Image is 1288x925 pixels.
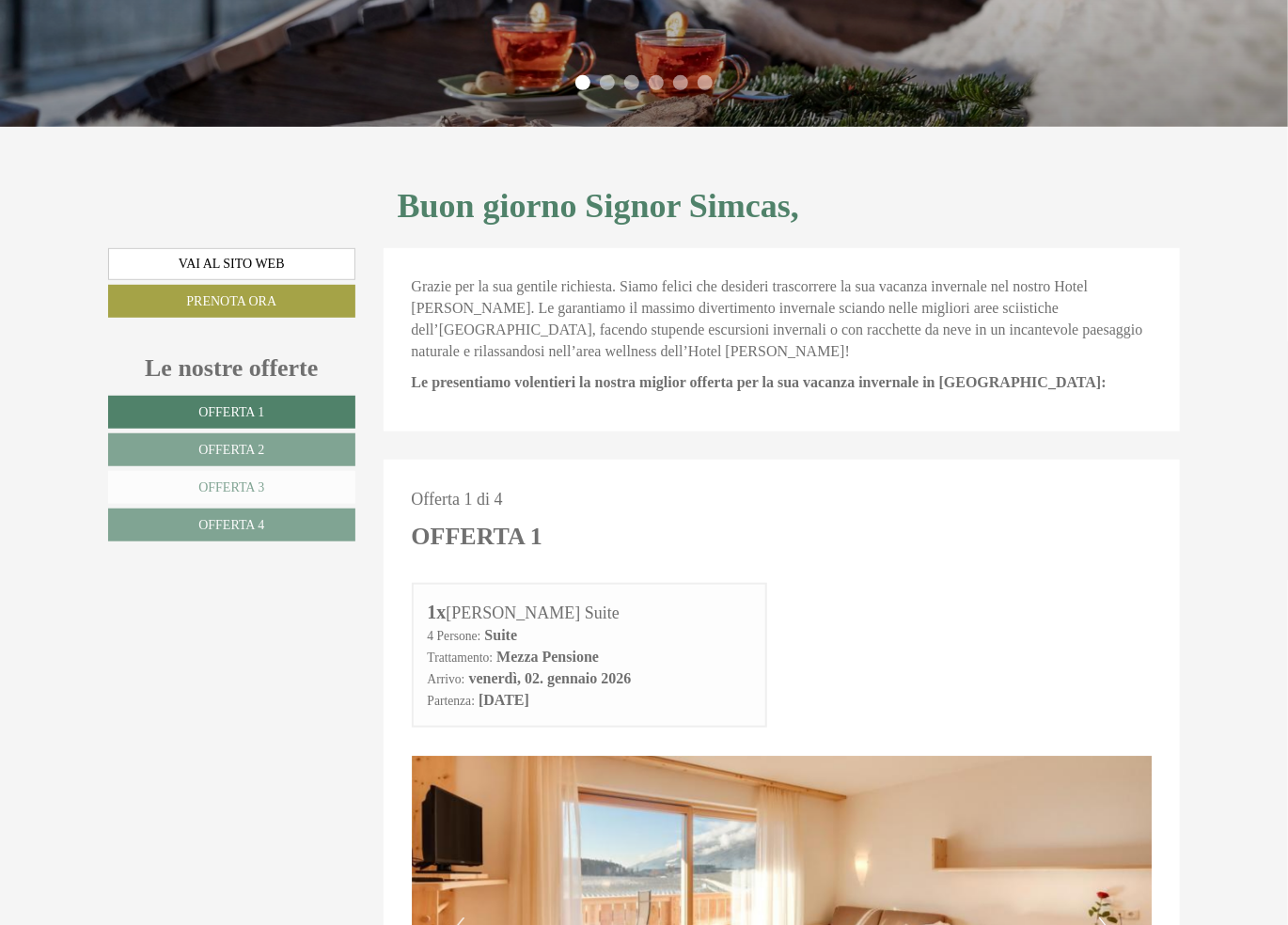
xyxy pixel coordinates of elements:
b: [DATE] [479,692,529,708]
div: [PERSON_NAME] Suite [428,599,752,626]
b: 1x [428,602,447,622]
span: Offerta 2 [198,443,264,457]
small: Arrivo: [428,672,465,686]
span: Offerta 1 di 4 [412,490,503,509]
a: Prenota ora [108,285,355,318]
small: Partenza: [428,694,476,708]
span: Offerta 3 [198,480,264,494]
b: Suite [485,627,518,643]
b: Mezza Pensione [496,649,599,665]
span: Offerta 4 [198,518,264,532]
strong: Le presentiamo volentieri la nostra miglior offerta per la sua vacanza invernale in [GEOGRAPHIC_D... [412,374,1107,390]
small: 4 Persone: [428,629,481,643]
div: Le nostre offerte [108,351,355,385]
small: Trattamento: [428,651,494,665]
b: venerdì, 02. gennaio 2026 [469,670,632,686]
h1: Buon giorno Signor Simcas, [398,188,799,226]
div: Offerta 1 [412,519,542,554]
a: Vai al sito web [108,248,355,280]
p: Grazie per la sua gentile richiesta. Siamo felici che desideri trascorrere la sua vacanza inverna... [412,276,1153,362]
span: Offerta 1 [198,405,264,419]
